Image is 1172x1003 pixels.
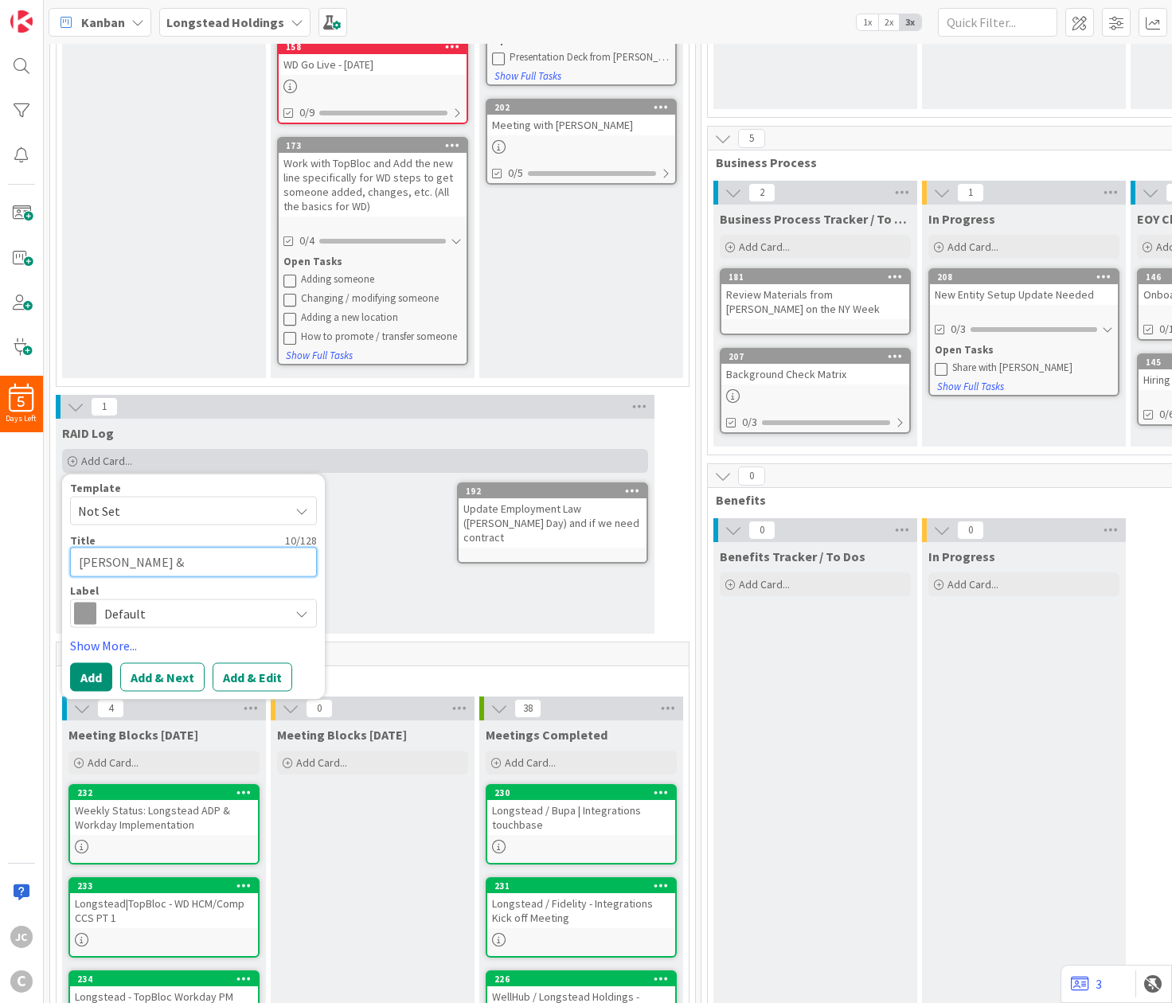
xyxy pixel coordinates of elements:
div: Adding someone [301,273,462,286]
div: 230 [494,787,675,798]
span: 0 [957,521,984,540]
div: 230Longstead / Bupa | Integrations touchbase [487,786,675,835]
span: 5 [18,396,25,408]
span: 0/4 [299,232,314,249]
span: Business Process Tracker / To Dos [720,211,911,227]
div: 231Longstead / Fidelity - Integrations Kick off Meeting [487,879,675,928]
div: JC [10,926,33,948]
span: Add Card... [739,577,790,591]
div: 232Weekly Status: Longstead ADP & Workday Implementation [70,786,258,835]
div: 233Longstead|TopBloc - WD HCM/Comp CCS PT 1 [70,879,258,928]
span: In Progress [928,548,995,564]
button: Add & Next [120,662,205,691]
div: 158 [279,40,467,54]
span: 0/3 [742,414,757,431]
div: Open Tasks [283,254,462,270]
div: Review Materials from [PERSON_NAME] on the NY Week [721,284,909,319]
div: 202 [487,100,675,115]
span: Meeting Blocks Tomorrow [277,727,407,743]
div: Longstead|TopBloc - WD HCM/Comp CCS PT 1 [70,893,258,928]
span: Meeting Blocks Today [68,727,198,743]
button: Add [70,662,112,691]
div: Changing / modifying someone [301,292,462,305]
span: 2x [878,14,900,30]
div: 173 [286,140,467,151]
div: Longstead / Bupa | Integrations touchbase [487,800,675,835]
span: 0/3 [951,321,966,338]
a: 3 [1071,974,1102,993]
span: Add Card... [81,454,132,468]
span: 0/5 [508,165,523,181]
a: Show More... [70,635,317,654]
div: 173Work with TopBloc and Add the new line specifically for WD steps to get someone added, changes... [279,139,467,217]
div: Meeting with [PERSON_NAME] [487,115,675,135]
div: 208 [930,270,1118,284]
div: 226 [494,974,675,985]
span: Kanban [81,13,125,32]
div: 181Review Materials from [PERSON_NAME] on the NY Week [721,270,909,319]
div: Longstead / Fidelity - Integrations Kick off Meeting [487,893,675,928]
div: 231 [494,880,675,892]
b: Longstead Holdings [166,14,284,30]
div: 208New Entity Setup Update Needed [930,270,1118,305]
button: Show Full Tasks [494,68,562,85]
div: 232 [70,786,258,800]
button: Show Full Tasks [285,347,354,365]
div: 233 [70,879,258,893]
div: How to promote / transfer someone [301,330,462,343]
img: Visit kanbanzone.com [10,10,33,33]
span: Add Card... [505,755,556,770]
div: Adding a new location [301,311,462,324]
span: 0 [748,521,775,540]
div: 230 [487,786,675,800]
div: WD Go Live - [DATE] [279,54,467,75]
label: Title [70,533,96,548]
div: 10 / 128 [100,533,317,548]
div: Open Tasks [935,342,1113,358]
span: Default [104,602,281,624]
div: C [10,970,33,993]
span: 1 [91,397,118,416]
div: Share with [PERSON_NAME] [952,361,1113,374]
div: 202 [494,102,675,113]
span: 5 [738,129,765,148]
div: 207 [721,349,909,364]
input: Quick Filter... [938,8,1057,37]
div: 202Meeting with [PERSON_NAME] [487,100,675,135]
div: New Entity Setup Update Needed [930,284,1118,305]
span: Add Card... [947,577,998,591]
span: Label [70,584,99,595]
span: Template [70,482,121,494]
div: 231 [487,879,675,893]
div: 207 [729,351,909,362]
span: 0 [738,466,765,486]
span: 4 [97,699,124,718]
div: 181 [721,270,909,284]
textarea: [PERSON_NAME] & [70,548,317,577]
div: Work with TopBloc and Add the new line specifically for WD steps to get someone added, changes, e... [279,153,467,217]
span: Add Card... [296,755,347,770]
div: Weekly Status: Longstead ADP & Workday Implementation [70,800,258,835]
div: Background Check Matrix [721,364,909,384]
div: 158WD Go Live - [DATE] [279,40,467,75]
div: 234 [77,974,258,985]
div: 232 [77,787,258,798]
div: 181 [729,271,909,283]
div: 173 [279,139,467,153]
div: Presentation Deck from [PERSON_NAME] (Approval needed as it includes full list of assumptions in ... [510,51,670,64]
span: Not Set [78,501,277,521]
span: Add Card... [88,755,139,770]
div: 226 [487,972,675,986]
span: 3x [900,14,921,30]
span: 0/9 [299,104,314,121]
span: 38 [514,699,541,718]
span: 0 [306,699,333,718]
span: In Progress [928,211,995,227]
div: 208 [937,271,1118,283]
div: 192 [459,484,647,498]
span: 2 [748,183,775,202]
span: Meetings Completed [486,727,607,743]
div: 192 [466,486,647,497]
span: Add Card... [739,240,790,254]
span: Benefits Tracker / To Dos [720,548,865,564]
